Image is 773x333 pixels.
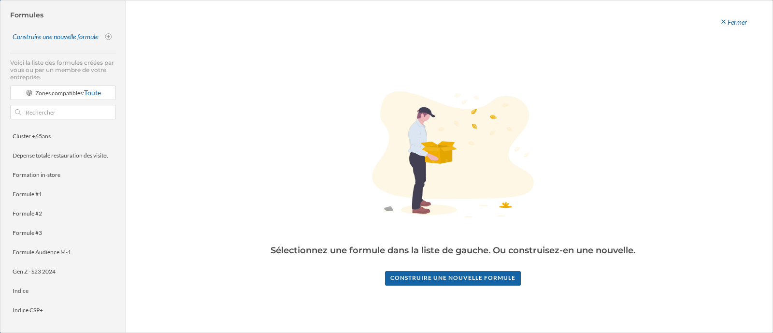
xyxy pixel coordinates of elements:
[271,244,635,257] h3: Sélectionnez une formule dans la liste de gauche. Ou construisez-en une nouvelle.
[13,132,51,140] div: Cluster +65ans
[13,210,42,217] div: Formule #2
[13,152,134,159] div: Dépense totale restauration des visiteurs du Mall
[13,32,100,42] div: Construire une nouvelle formule
[10,10,116,20] h4: Formules
[15,7,62,15] span: Assistance
[13,171,60,178] div: Formation in-store
[10,59,116,81] p: Voici la liste des formules créées par vous ou par un membre de votre entreprise.
[13,229,42,236] div: Formule #3
[13,190,42,198] div: Formule #1
[13,268,56,275] div: Gen Z - S23 2024
[13,287,29,294] div: Indice
[13,248,71,256] div: Formule Audience M-1
[84,88,101,97] span: Toute
[35,88,101,98] div: Zones compatibles:
[13,306,43,314] div: Indice CSP+
[714,14,753,31] div: Fermer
